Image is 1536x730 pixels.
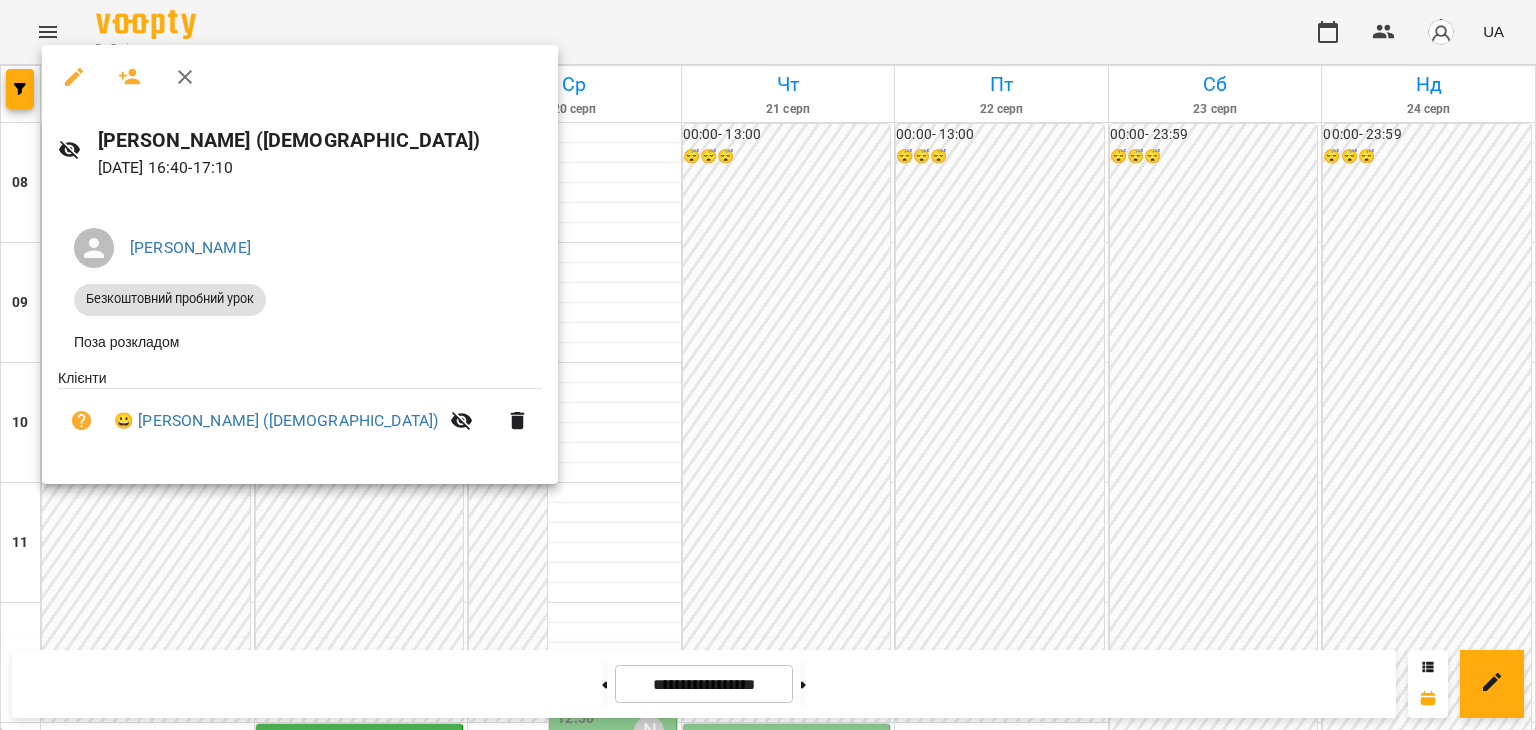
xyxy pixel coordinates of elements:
h6: [PERSON_NAME] ([DEMOGRAPHIC_DATA]) [98,125,542,156]
li: Поза розкладом [58,324,542,360]
ul: Клієнти [58,368,542,461]
p: [DATE] 16:40 - 17:10 [98,156,542,180]
a: 😀 [PERSON_NAME] ([DEMOGRAPHIC_DATA]) [114,409,438,433]
button: Візит ще не сплачено. Додати оплату? [58,397,106,445]
span: Безкоштовний пробний урок [74,290,266,308]
a: [PERSON_NAME] [130,238,251,257]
